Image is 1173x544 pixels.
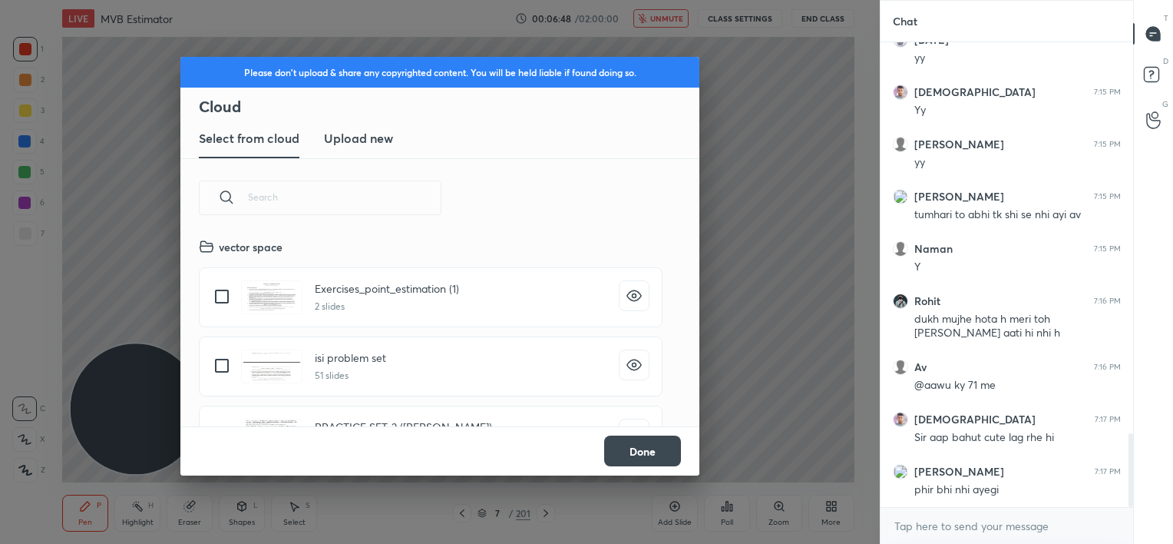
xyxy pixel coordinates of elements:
[1094,363,1121,372] div: 7:16 PM
[1163,55,1168,67] p: D
[199,97,699,117] h2: Cloud
[315,280,459,297] h4: Exercises_point_estimation (1)
[241,350,302,383] img: 1672830447EOHM0Q.pdf
[315,419,492,435] h4: PRACTICE SET-2 ([PERSON_NAME])
[1095,415,1121,424] div: 7:17 PM
[914,483,1121,498] div: phir bhi nhi ayegi
[914,103,1121,118] div: Yy
[1094,192,1121,201] div: 7:15 PM
[914,378,1121,393] div: @aawu ky 71 me
[893,241,908,257] img: default.png
[914,242,953,256] h6: Naman
[180,233,681,426] div: grid
[1094,140,1121,149] div: 7:15 PM
[893,294,908,309] img: 510ebc19f8734d96b43c8e4fc9fbdc4e.jpg
[914,413,1036,426] h6: [DEMOGRAPHIC_DATA]
[881,42,1133,507] div: grid
[914,207,1121,223] div: tumhari to abhi tk shi se nhi ayi av
[1095,467,1121,476] div: 7:17 PM
[881,1,930,41] p: Chat
[1094,88,1121,97] div: 7:15 PM
[315,369,386,383] h5: 51 slides
[914,312,1121,341] div: dukh mujhe hota h meri toh [PERSON_NAME] aati hi nhi h
[914,155,1121,171] div: yy
[914,360,927,374] h6: Av
[1164,12,1168,24] p: T
[893,360,908,375] img: default.png
[893,137,908,152] img: default.png
[248,164,441,230] input: Search
[914,430,1121,446] div: Sir aap bahut cute lag rhe hi
[914,294,940,308] h6: Rohit
[180,57,699,88] div: Please don't upload & share any copyrighted content. You will be held liable if found doing so.
[914,465,1004,479] h6: [PERSON_NAME]
[893,464,908,479] img: 3
[893,412,908,427] img: c45aa34c5ceb498eabd9c86759d599e2.jpg
[315,300,459,313] h5: 2 slides
[893,85,908,100] img: c45aa34c5ceb498eabd9c86759d599e2.jpg
[914,190,1004,204] h6: [PERSON_NAME]
[914,138,1004,151] h6: [PERSON_NAME]
[604,436,681,466] button: Done
[241,280,302,314] img: 16728304476QYXTF.pdf
[315,350,386,366] h4: isi problem set
[324,129,393,148] h3: Upload new
[241,419,302,453] img: 1672830447UTPLC6.pdf
[219,239,283,255] h4: vector space
[914,51,1121,66] div: yy
[1162,98,1168,110] p: G
[1094,244,1121,254] div: 7:15 PM
[914,260,1121,275] div: Y
[893,189,908,204] img: 3
[199,129,299,148] h3: Select from cloud
[914,85,1036,99] h6: [DEMOGRAPHIC_DATA]
[1094,297,1121,306] div: 7:16 PM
